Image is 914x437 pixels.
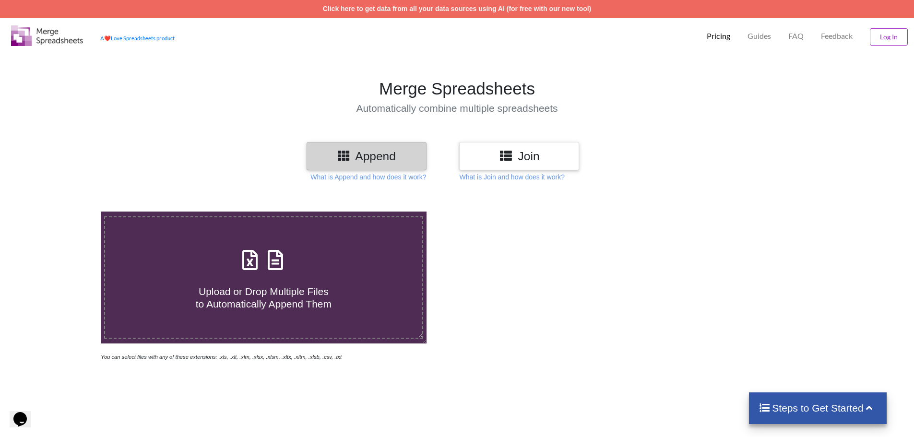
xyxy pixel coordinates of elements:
span: heart [104,35,111,41]
iframe: chat widget [10,399,40,427]
span: Feedback [821,32,853,40]
span: Upload or Drop Multiple Files to Automatically Append Them [196,286,332,309]
a: Click here to get data from all your data sources using AI (for free with our new tool) [323,5,592,12]
a: AheartLove Spreadsheets product [100,35,175,41]
p: FAQ [788,31,804,41]
p: Guides [748,31,771,41]
h3: Join [466,149,572,163]
p: Pricing [707,31,730,41]
i: You can select files with any of these extensions: .xls, .xlt, .xlm, .xlsx, .xlsm, .xltx, .xltm, ... [101,354,342,360]
h3: Append [314,149,419,163]
p: What is Append and how does it work? [310,172,426,182]
img: Logo.png [11,25,83,46]
p: What is Join and how does it work? [459,172,564,182]
button: Log In [870,28,908,46]
h4: Steps to Get Started [759,402,877,414]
